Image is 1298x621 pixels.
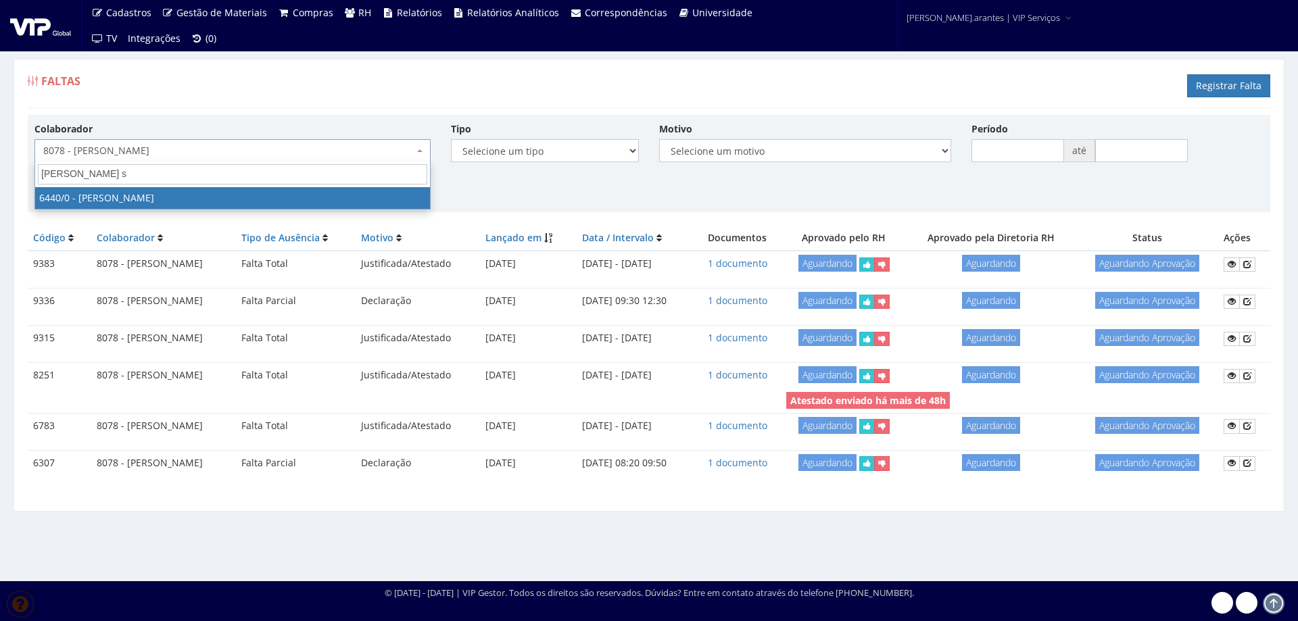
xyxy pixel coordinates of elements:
span: Aguardando [962,366,1020,383]
span: RH [358,6,371,19]
td: 9315 [28,326,91,351]
span: Faltas [41,74,80,89]
td: 8078 - [PERSON_NAME] [91,450,236,476]
strong: Atestado enviado há mais de 48h [790,394,946,407]
td: 6307 [28,450,91,476]
td: Justificada/Atestado [356,413,480,439]
span: Aguardando [962,329,1020,346]
span: Aguardando Aprovação [1095,366,1199,383]
span: Relatórios Analíticos [467,6,559,19]
td: Falta Total [236,362,356,388]
span: Aguardando Aprovação [1095,292,1199,309]
span: Compras [293,6,333,19]
span: Integrações [128,32,181,45]
span: Aguardando [962,417,1020,434]
td: [DATE] [480,251,576,277]
td: 8078 - [PERSON_NAME] [91,289,236,314]
span: Gestão de Materiais [176,6,267,19]
td: [DATE] [480,289,576,314]
span: Aguardando Aprovação [1095,329,1199,346]
td: [DATE] [480,413,576,439]
th: Status [1076,226,1218,251]
a: 1 documento [708,456,767,469]
a: Código [33,231,66,244]
a: 1 documento [708,419,767,432]
a: Motivo [361,231,393,244]
td: 8078 - [PERSON_NAME] [91,362,236,388]
td: [DATE] - [DATE] [577,362,694,388]
td: Falta Parcial [236,289,356,314]
span: Relatórios [397,6,442,19]
td: Falta Parcial [236,450,356,476]
a: 1 documento [708,368,767,381]
span: Aguardando [798,292,857,309]
td: 8078 - [PERSON_NAME] [91,326,236,351]
td: [DATE] [480,326,576,351]
td: Declaração [356,450,480,476]
td: [DATE] [480,362,576,388]
td: [DATE] 08:20 09:50 [577,450,694,476]
a: 1 documento [708,294,767,307]
td: [DATE] - [DATE] [577,326,694,351]
a: 1 documento [708,257,767,270]
span: 8078 - RAFAEL BELCHIOR CAVANHAS [43,144,414,157]
span: até [1064,139,1095,162]
span: Aguardando [798,417,857,434]
th: Documentos [694,226,781,251]
div: © [DATE] - [DATE] | VIP Gestor. Todos os direitos são reservados. Dúvidas? Entre em contato atrav... [385,587,914,599]
td: 8251 [28,362,91,388]
span: Aguardando [798,366,857,383]
td: [DATE] - [DATE] [577,251,694,277]
span: Aguardando [798,454,857,471]
a: Tipo de Ausência [241,231,320,244]
span: (0) [206,32,216,45]
span: Universidade [692,6,752,19]
td: 9383 [28,251,91,277]
td: 9336 [28,289,91,314]
span: Correspondências [585,6,667,19]
td: 6783 [28,413,91,439]
th: Aprovado pela Diretoria RH [906,226,1076,251]
span: Aguardando [798,329,857,346]
td: Falta Total [236,251,356,277]
label: Colaborador [34,122,93,136]
a: Lançado em [485,231,542,244]
td: Justificada/Atestado [356,326,480,351]
td: Justificada/Atestado [356,362,480,388]
a: Registrar Falta [1187,74,1270,97]
span: TV [106,32,117,45]
span: Aguardando [962,454,1020,471]
a: Colaborador [97,231,155,244]
a: Data / Intervalo [582,231,654,244]
label: Período [971,122,1008,136]
span: 8078 - RAFAEL BELCHIOR CAVANHAS [34,139,431,162]
label: Tipo [451,122,471,136]
span: Aguardando [962,292,1020,309]
a: TV [86,26,122,51]
li: 6440/0 - [PERSON_NAME] [35,187,430,209]
td: [DATE] - [DATE] [577,413,694,439]
td: 8078 - [PERSON_NAME] [91,413,236,439]
th: Ações [1218,226,1270,251]
span: [PERSON_NAME].arantes | VIP Serviços [907,11,1060,24]
td: Declaração [356,289,480,314]
span: Aguardando Aprovação [1095,417,1199,434]
a: Integrações [122,26,186,51]
span: Aguardando Aprovação [1095,255,1199,272]
td: [DATE] 09:30 12:30 [577,289,694,314]
span: Aguardando [962,255,1020,272]
span: Cadastros [106,6,151,19]
td: Falta Total [236,326,356,351]
td: 8078 - [PERSON_NAME] [91,251,236,277]
a: (0) [186,26,222,51]
td: Justificada/Atestado [356,251,480,277]
label: Motivo [659,122,692,136]
span: Aguardando [798,255,857,272]
th: Aprovado pelo RH [781,226,906,251]
a: 1 documento [708,331,767,344]
img: logo [10,16,71,36]
td: Falta Total [236,413,356,439]
span: Aguardando Aprovação [1095,454,1199,471]
td: [DATE] [480,450,576,476]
